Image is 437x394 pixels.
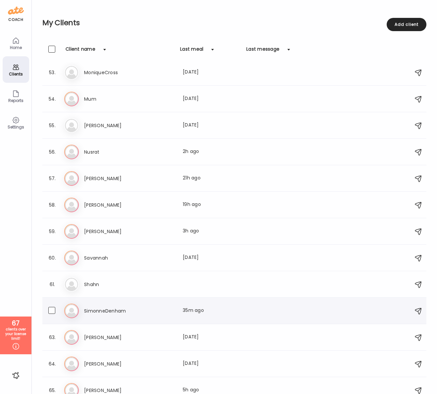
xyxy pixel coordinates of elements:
h3: [PERSON_NAME] [84,201,142,209]
div: 64. [48,360,56,368]
h3: Mum [84,95,142,103]
div: Last message [246,46,279,56]
div: [DATE] [183,360,241,368]
div: 60. [48,254,56,262]
div: [DATE] [183,333,241,341]
h2: My Clients [42,18,426,28]
div: 21h ago [183,174,241,182]
div: 57. [48,174,56,182]
div: Last meal [180,46,203,56]
h3: SimonneDenham [84,307,142,315]
div: clients over your license limit! [2,327,29,341]
h3: [PERSON_NAME] [84,333,142,341]
div: 55. [48,122,56,129]
h3: Shahn [84,280,142,288]
div: 58. [48,201,56,209]
div: 3h ago [183,227,241,235]
div: [DATE] [183,95,241,103]
h3: [PERSON_NAME] [84,360,142,368]
div: 56. [48,148,56,156]
h3: [PERSON_NAME] [84,174,142,182]
div: 63. [48,333,56,341]
div: coach [8,17,23,23]
div: [DATE] [183,69,241,76]
div: [DATE] [183,122,241,129]
h3: Savannah [84,254,142,262]
div: Clients [4,72,28,76]
div: Add client [387,18,426,31]
h3: Nusrat [84,148,142,156]
div: 53. [48,69,56,76]
div: Reports [4,98,28,103]
div: [DATE] [183,254,241,262]
h3: [PERSON_NAME] [84,227,142,235]
h3: MoniqueCross [84,69,142,76]
div: 59. [48,227,56,235]
div: 54. [48,95,56,103]
div: Home [4,45,28,50]
div: 19h ago [183,201,241,209]
div: Settings [4,125,28,129]
div: 35m ago [183,307,241,315]
div: 67 [2,319,29,327]
img: ate [8,5,24,16]
div: Client name [66,46,95,56]
div: 2h ago [183,148,241,156]
h3: [PERSON_NAME] [84,122,142,129]
div: 61. [48,280,56,288]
